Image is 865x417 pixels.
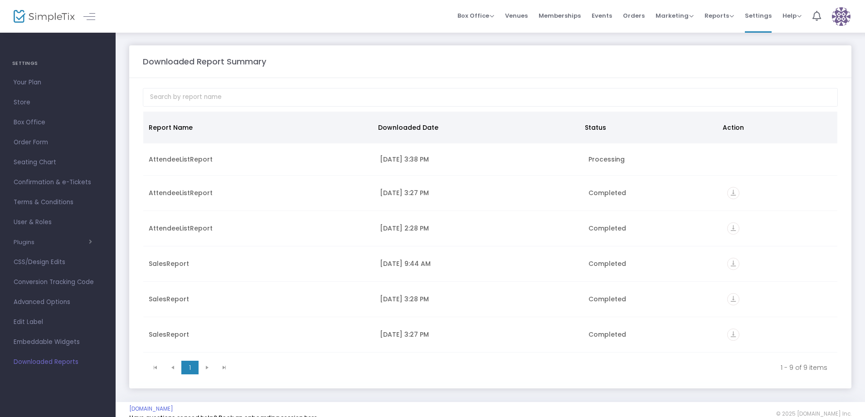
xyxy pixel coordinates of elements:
div: https://go.SimpleTix.com/m3hw3 [727,293,832,305]
th: Status [579,112,717,143]
span: Store [14,97,102,108]
div: https://go.SimpleTix.com/clkfs [727,187,832,199]
span: Box Office [14,117,102,128]
div: Completed [588,224,716,233]
span: Orders [623,4,645,27]
div: Data table [143,112,837,357]
span: Venues [505,4,528,27]
div: SalesReport [149,294,369,304]
a: vertical_align_bottom [727,190,739,199]
span: Events [592,4,612,27]
div: 9/16/2025 3:38 PM [380,155,577,164]
div: https://go.SimpleTix.com/zcq6t [727,329,832,341]
span: Box Office [457,11,494,20]
span: Your Plan [14,77,102,88]
i: vertical_align_bottom [727,293,739,305]
th: Action [717,112,832,143]
div: SalesReport [149,259,369,268]
th: Downloaded Date [373,112,579,143]
span: User & Roles [14,216,102,228]
span: Reports [705,11,734,20]
button: Plugins [14,239,92,246]
th: Report Name [143,112,373,143]
span: Edit Label [14,316,102,328]
div: Completed [588,330,716,339]
div: Completed [588,259,716,268]
span: Embeddable Widgets [14,336,102,348]
a: vertical_align_bottom [727,331,739,340]
a: [DOMAIN_NAME] [129,405,173,412]
div: https://go.SimpleTix.com/jza0z [727,222,832,235]
span: Conversion Tracking Code [14,276,102,288]
div: 8/21/2025 9:44 AM [380,259,577,268]
a: vertical_align_bottom [727,260,739,270]
div: Processing [588,155,716,164]
span: Terms & Conditions [14,196,102,208]
span: Downloaded Reports [14,356,102,368]
i: vertical_align_bottom [727,258,739,270]
span: CSS/Design Edits [14,256,102,268]
div: 8/22/2025 2:28 PM [380,224,577,233]
span: Confirmation & e-Tickets [14,177,102,188]
span: Page 1 [181,361,199,374]
m-panel-title: Downloaded Report Summary [143,55,266,68]
div: https://go.SimpleTix.com/rnjg4 [727,258,832,270]
span: Settings [745,4,772,27]
i: vertical_align_bottom [727,222,739,235]
div: Completed [588,294,716,304]
span: Help [782,11,802,20]
div: 9/16/2025 3:27 PM [380,188,577,197]
span: Seating Chart [14,157,102,168]
input: Search by report name [143,88,838,107]
div: 8/11/2025 3:28 PM [380,294,577,304]
i: vertical_align_bottom [727,187,739,199]
div: Completed [588,188,716,197]
h4: SETTINGS [12,54,103,73]
div: AttendeeListReport [149,155,369,164]
a: vertical_align_bottom [727,296,739,305]
span: Marketing [656,11,694,20]
div: AttendeeListReport [149,188,369,197]
i: vertical_align_bottom [727,329,739,341]
div: 8/11/2025 3:27 PM [380,330,577,339]
div: SalesReport [149,330,369,339]
span: Memberships [539,4,581,27]
kendo-pager-info: 1 - 9 of 9 items [239,363,827,372]
span: Order Form [14,137,102,148]
span: Advanced Options [14,296,102,308]
a: vertical_align_bottom [727,225,739,234]
div: AttendeeListReport [149,224,369,233]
